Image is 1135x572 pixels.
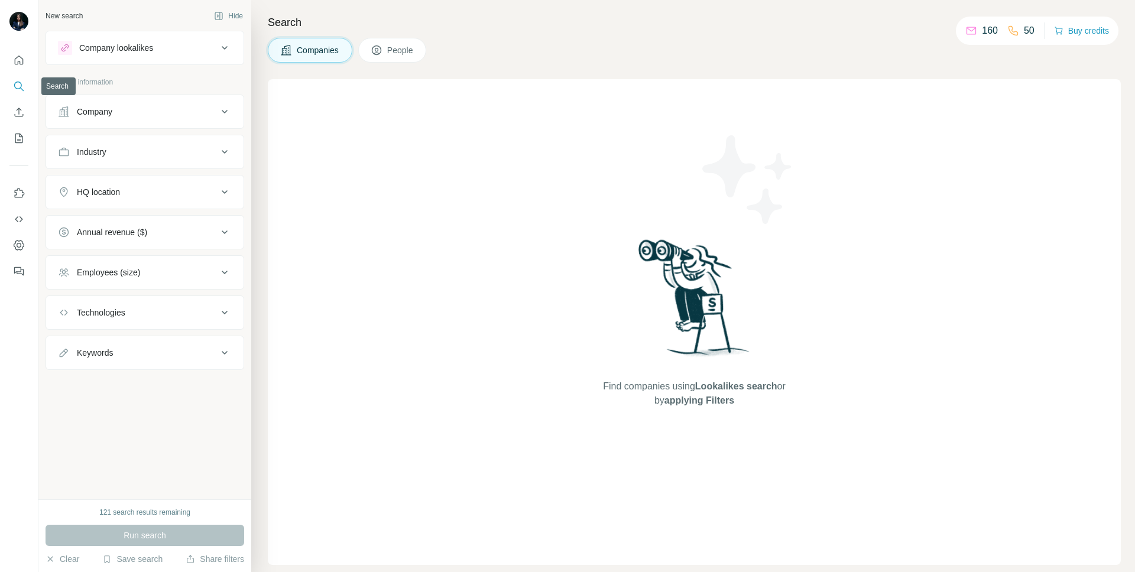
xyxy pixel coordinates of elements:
div: Company lookalikes [79,42,153,54]
button: Hide [206,7,251,25]
button: Use Surfe on LinkedIn [9,183,28,204]
span: Lookalikes search [695,381,777,391]
button: Dashboard [9,235,28,256]
button: Use Surfe API [9,209,28,230]
span: applying Filters [664,395,734,405]
span: Companies [297,44,340,56]
button: Clear [46,553,79,565]
button: Technologies [46,298,244,327]
div: 121 search results remaining [99,507,190,518]
p: 50 [1024,24,1035,38]
img: Surfe Illustration - Stars [695,126,801,233]
button: My lists [9,128,28,149]
button: Save search [102,553,163,565]
p: Company information [46,77,244,87]
div: HQ location [77,186,120,198]
span: People [387,44,414,56]
button: Keywords [46,339,244,367]
button: Feedback [9,261,28,282]
button: Annual revenue ($) [46,218,244,246]
button: Enrich CSV [9,102,28,123]
span: Find companies using or by [599,379,789,408]
p: 160 [982,24,998,38]
button: Employees (size) [46,258,244,287]
div: Keywords [77,347,113,359]
button: Quick start [9,50,28,71]
div: Company [77,106,112,118]
div: New search [46,11,83,21]
button: Company lookalikes [46,34,244,62]
div: Industry [77,146,106,158]
div: Employees (size) [77,266,140,278]
div: Technologies [77,307,125,318]
img: Surfe Illustration - Woman searching with binoculars [633,236,756,368]
div: Annual revenue ($) [77,226,147,238]
h4: Search [268,14,1121,31]
button: Buy credits [1054,22,1109,39]
img: Avatar [9,12,28,31]
button: Search [9,76,28,97]
button: Company [46,97,244,126]
button: Share filters [186,553,244,565]
button: HQ location [46,178,244,206]
button: Industry [46,138,244,166]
